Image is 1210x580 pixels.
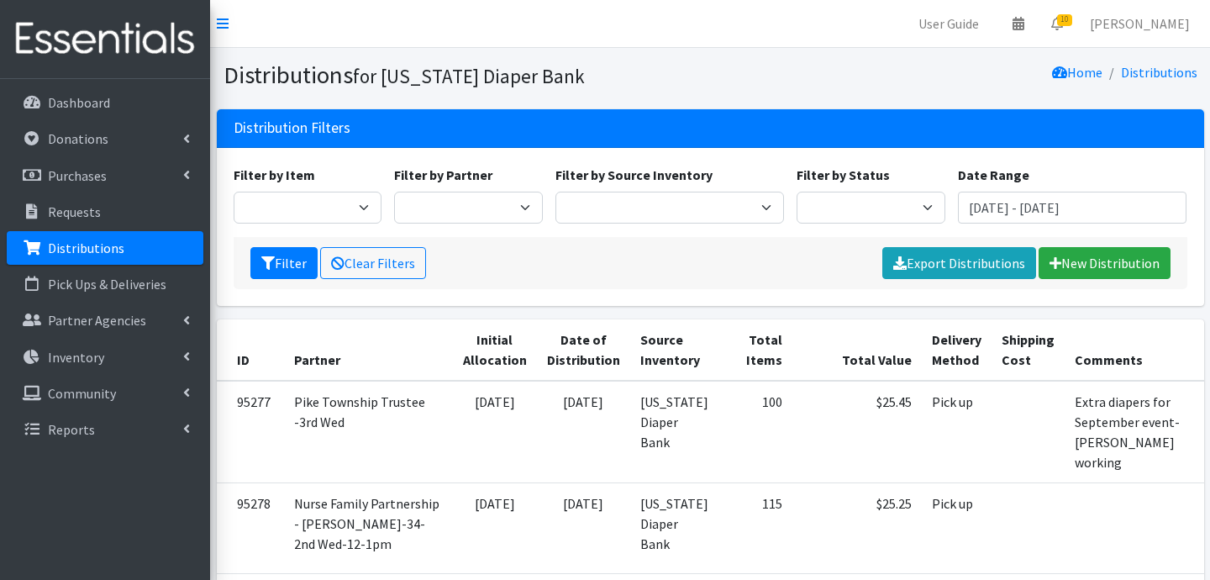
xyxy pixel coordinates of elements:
label: Date Range [958,165,1029,185]
p: Donations [48,130,108,147]
td: Nurse Family Partnership - [PERSON_NAME]-34-2nd Wed-12-1pm [284,482,453,573]
td: [US_STATE] Diaper Bank [630,482,718,573]
td: $25.25 [792,482,922,573]
a: New Distribution [1039,247,1171,279]
th: Total Items [718,319,792,381]
a: User Guide [905,7,992,40]
a: Dashboard [7,86,203,119]
th: Date of Distribution [537,319,630,381]
td: Pick up [922,482,992,573]
a: Community [7,377,203,410]
th: Initial Allocation [453,319,537,381]
a: Partner Agencies [7,303,203,337]
p: Inventory [48,349,104,366]
td: 95277 [217,381,284,483]
a: Distributions [7,231,203,265]
a: Pick Ups & Deliveries [7,267,203,301]
p: Pick Ups & Deliveries [48,276,166,293]
td: Pike Township Trustee -3rd Wed [284,381,453,483]
label: Filter by Source Inventory [555,165,713,185]
a: Home [1052,64,1102,81]
a: Clear Filters [320,247,426,279]
td: [US_STATE] Diaper Bank [630,381,718,483]
h3: Distribution Filters [234,119,350,137]
a: Export Distributions [882,247,1036,279]
p: Dashboard [48,94,110,111]
th: Shipping Cost [992,319,1065,381]
button: Filter [250,247,318,279]
a: Distributions [1121,64,1197,81]
label: Filter by Status [797,165,890,185]
p: Partner Agencies [48,312,146,329]
a: Reports [7,413,203,446]
td: 100 [718,381,792,483]
span: 10 [1057,14,1072,26]
p: Requests [48,203,101,220]
th: Delivery Method [922,319,992,381]
a: [PERSON_NAME] [1076,7,1203,40]
td: $25.45 [792,381,922,483]
th: Partner [284,319,453,381]
a: 10 [1038,7,1076,40]
p: Community [48,385,116,402]
p: Distributions [48,240,124,256]
label: Filter by Item [234,165,315,185]
p: Purchases [48,167,107,184]
th: Total Value [792,319,922,381]
td: 95278 [217,482,284,573]
td: [DATE] [537,381,630,483]
th: Source Inventory [630,319,718,381]
p: Reports [48,421,95,438]
img: HumanEssentials [7,11,203,67]
a: Requests [7,195,203,229]
td: [DATE] [537,482,630,573]
td: Pick up [922,381,992,483]
td: 115 [718,482,792,573]
input: January 1, 2011 - December 31, 2011 [958,192,1187,224]
a: Purchases [7,159,203,192]
h1: Distributions [224,61,704,90]
label: Filter by Partner [394,165,492,185]
small: for [US_STATE] Diaper Bank [353,64,585,88]
th: ID [217,319,284,381]
td: [DATE] [453,482,537,573]
a: Inventory [7,340,203,374]
td: [DATE] [453,381,537,483]
a: Donations [7,122,203,156]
